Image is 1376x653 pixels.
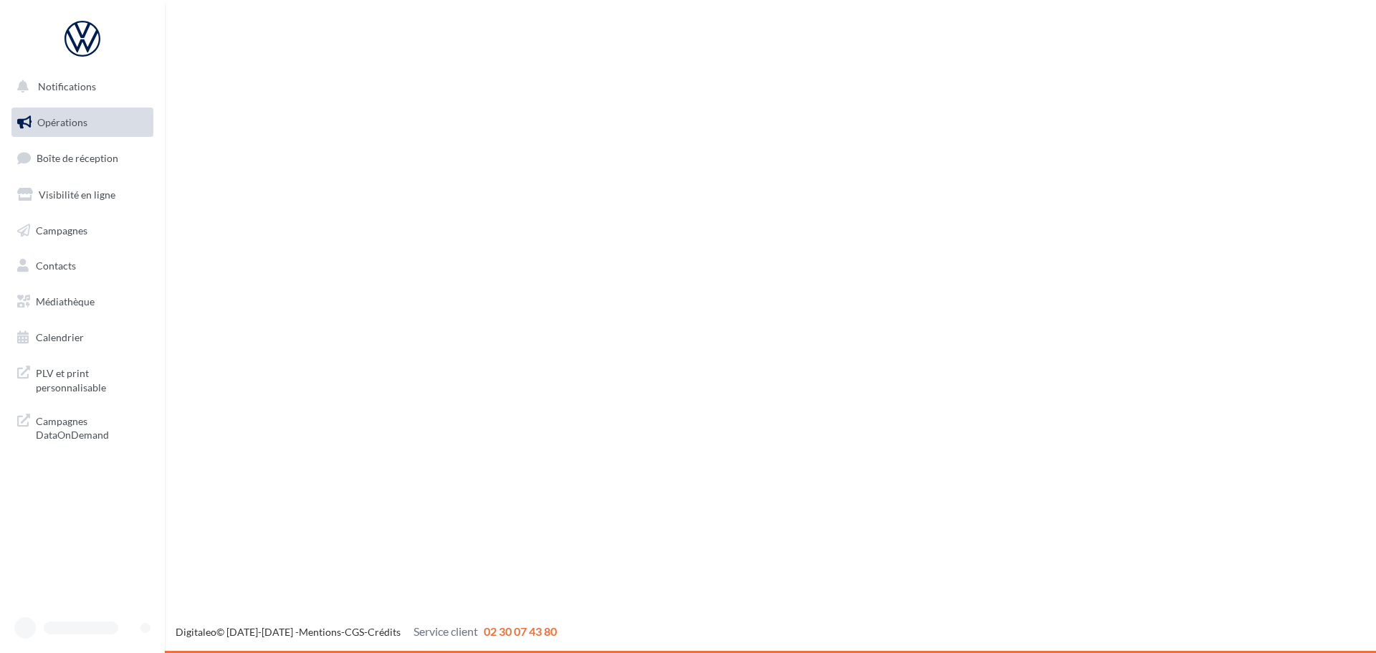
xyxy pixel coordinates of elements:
span: Service client [414,624,478,638]
a: Calendrier [9,323,156,353]
a: Campagnes [9,216,156,246]
span: Contacts [36,259,76,272]
span: PLV et print personnalisable [36,363,148,394]
a: Campagnes DataOnDemand [9,406,156,448]
button: Notifications [9,72,150,102]
a: Contacts [9,251,156,281]
span: © [DATE]-[DATE] - - - [176,626,557,638]
a: Digitaleo [176,626,216,638]
a: Crédits [368,626,401,638]
a: Visibilité en ligne [9,180,156,210]
span: 02 30 07 43 80 [484,624,557,638]
a: Mentions [299,626,341,638]
span: Campagnes [36,224,87,236]
span: Visibilité en ligne [39,189,115,201]
a: Boîte de réception [9,143,156,173]
a: Médiathèque [9,287,156,317]
span: Campagnes DataOnDemand [36,411,148,442]
span: Boîte de réception [37,152,118,164]
a: Opérations [9,108,156,138]
span: Médiathèque [36,295,95,308]
a: CGS [345,626,364,638]
span: Notifications [38,80,96,92]
span: Opérations [37,116,87,128]
a: PLV et print personnalisable [9,358,156,400]
span: Calendrier [36,331,84,343]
